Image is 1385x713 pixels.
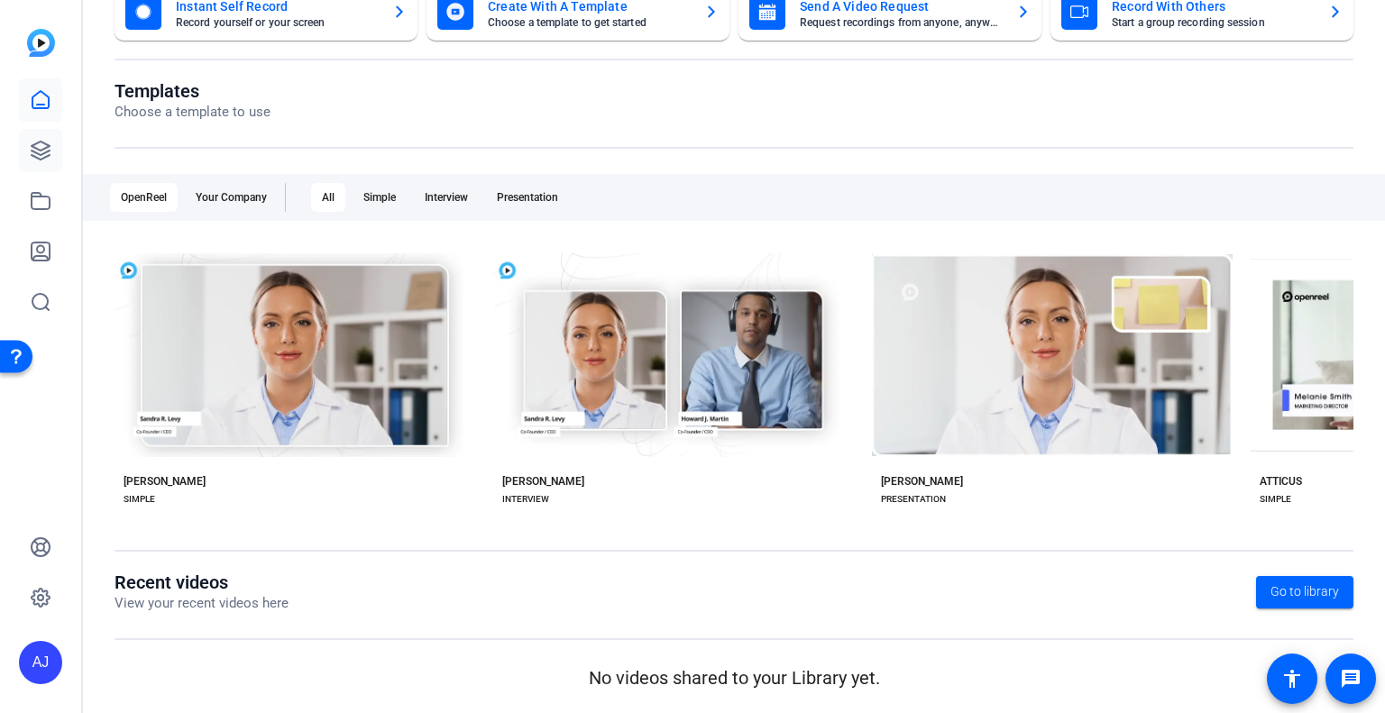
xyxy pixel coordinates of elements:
[502,474,584,489] div: [PERSON_NAME]
[881,492,946,507] div: PRESENTATION
[115,80,271,102] h1: Templates
[115,664,1353,691] p: No videos shared to your Library yet.
[502,492,549,507] div: INTERVIEW
[311,183,345,212] div: All
[1281,668,1303,690] mat-icon: accessibility
[115,102,271,123] p: Choose a template to use
[414,183,479,212] div: Interview
[115,593,289,614] p: View your recent videos here
[27,29,55,57] img: blue-gradient.svg
[1270,582,1339,601] span: Go to library
[353,183,407,212] div: Simple
[881,474,963,489] div: [PERSON_NAME]
[115,571,289,593] h1: Recent videos
[488,17,690,28] mat-card-subtitle: Choose a template to get started
[486,183,569,212] div: Presentation
[1260,474,1302,489] div: ATTICUS
[110,183,178,212] div: OpenReel
[185,183,278,212] div: Your Company
[1256,576,1353,608] a: Go to library
[1112,17,1314,28] mat-card-subtitle: Start a group recording session
[124,474,206,489] div: [PERSON_NAME]
[1260,492,1291,507] div: SIMPLE
[124,492,155,507] div: SIMPLE
[800,17,1002,28] mat-card-subtitle: Request recordings from anyone, anywhere
[19,641,62,684] div: AJ
[1340,668,1362,690] mat-icon: message
[176,17,378,28] mat-card-subtitle: Record yourself or your screen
